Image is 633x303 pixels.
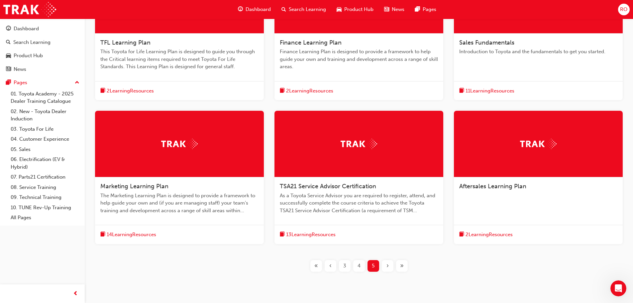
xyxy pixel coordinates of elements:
[100,87,154,95] button: book-icon2LearningResources
[8,154,82,172] a: 06. Electrification (EV & Hybrid)
[344,6,373,13] span: Product Hub
[323,260,338,272] button: Previous page
[280,192,438,215] span: As a Toyota Service Advisor you are required to register, attend, and successfully complete the c...
[372,262,374,270] span: 5
[3,36,82,49] a: Search Learning
[107,231,156,238] span: 14 Learning Resources
[610,280,626,296] iframe: Intercom live chat
[454,111,623,244] a: TrakAftersales Learning Planbook-icon2LearningResources
[8,89,82,106] a: 01. Toyota Academy - 2025 Dealer Training Catalogue
[73,290,78,298] span: prev-icon
[14,79,27,86] div: Pages
[8,172,82,182] a: 07. Parts21 Certification
[459,39,514,46] span: Sales Fundamentals
[286,231,336,238] span: 13 Learning Resources
[14,25,39,33] div: Dashboard
[8,134,82,144] a: 04. Customer Experience
[459,48,617,56] span: Introduction to Toyota and the fundamentals to get you started.
[289,6,326,13] span: Search Learning
[13,39,51,46] div: Search Learning
[423,6,436,13] span: Pages
[6,40,11,46] span: search-icon
[281,5,286,14] span: search-icon
[520,139,557,149] img: Trak
[3,50,82,62] a: Product Hub
[343,262,346,270] span: 3
[280,230,285,239] span: book-icon
[238,5,243,14] span: guage-icon
[274,111,443,244] a: TrakTSA21 Service Advisor CertificationAs a Toyota Service Advisor you are required to register, ...
[8,124,82,134] a: 03. Toyota For Life
[280,87,285,95] span: book-icon
[338,260,352,272] button: Page 3
[8,203,82,213] a: 10. TUNE Rev-Up Training
[95,111,264,244] a: TrakMarketing Learning PlanThe Marketing Learning Plan is designed to provide a framework to help...
[276,3,331,16] a: search-iconSearch Learning
[286,87,333,95] span: 2 Learning Resources
[75,78,79,87] span: up-icon
[280,39,342,46] span: Finance Learning Plan
[459,183,526,190] span: Aftersales Learning Plan
[415,5,420,14] span: pages-icon
[3,21,82,76] button: DashboardSearch LearningProduct HubNews
[6,80,11,86] span: pages-icon
[459,230,513,239] button: book-icon2LearningResources
[100,39,151,46] span: TFL Learning Plan
[100,48,259,71] span: This Toyota for Life Learning Plan is designed to guide you through the Critical learning items r...
[100,192,259,215] span: The Marketing Learning Plan is designed to provide a framework to help guide your own and (if you...
[466,87,514,95] span: 11 Learning Resources
[400,262,404,270] span: »
[246,6,271,13] span: Dashboard
[410,3,442,16] a: pages-iconPages
[459,87,464,95] span: book-icon
[379,3,410,16] a: news-iconNews
[352,260,366,272] button: Page 4
[3,76,82,89] button: Pages
[358,262,361,270] span: 4
[100,87,105,95] span: book-icon
[466,231,513,238] span: 2 Learning Resources
[337,5,342,14] span: car-icon
[618,4,630,15] button: RO
[341,139,377,149] img: Trak
[100,183,168,190] span: Marketing Learning Plan
[366,260,380,272] button: Page 5
[8,192,82,203] a: 09. Technical Training
[14,66,26,73] div: News
[8,213,82,223] a: All Pages
[384,5,389,14] span: news-icon
[331,3,379,16] a: car-iconProduct Hub
[8,144,82,155] a: 05. Sales
[3,63,82,76] a: News
[329,262,332,270] span: ‹
[6,26,11,32] span: guage-icon
[100,230,156,239] button: book-icon14LearningResources
[8,182,82,193] a: 08. Service Training
[309,260,323,272] button: First page
[100,230,105,239] span: book-icon
[14,52,43,60] div: Product Hub
[8,106,82,124] a: 02. New - Toyota Dealer Induction
[386,262,389,270] span: ›
[395,260,409,272] button: Last page
[280,48,438,71] span: Finance Learning Plan is designed to provide a framework to help guide your own and training and ...
[161,139,198,149] img: Trak
[314,262,318,270] span: «
[392,6,404,13] span: News
[459,87,514,95] button: book-icon11LearningResources
[6,67,11,73] span: news-icon
[620,6,627,13] span: RO
[280,87,333,95] button: book-icon2LearningResources
[3,2,56,17] img: Trak
[459,230,464,239] span: book-icon
[3,23,82,35] a: Dashboard
[6,53,11,59] span: car-icon
[380,260,395,272] button: Next page
[233,3,276,16] a: guage-iconDashboard
[280,183,376,190] span: TSA21 Service Advisor Certification
[107,87,154,95] span: 2 Learning Resources
[280,230,336,239] button: book-icon13LearningResources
